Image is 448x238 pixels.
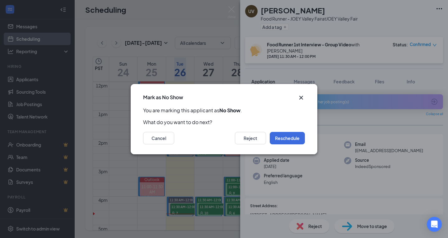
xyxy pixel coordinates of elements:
button: Cancel [143,132,174,144]
svg: Cross [297,94,305,101]
button: Reject [235,132,266,144]
h3: Mark as No Show [143,94,183,101]
p: You are marking this applicant as . [143,107,305,114]
button: Close [297,94,305,101]
button: Reschedule [270,132,305,144]
div: Open Intercom Messenger [427,217,442,232]
p: What do you want to do next? [143,119,305,126]
b: No Show [219,107,240,114]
